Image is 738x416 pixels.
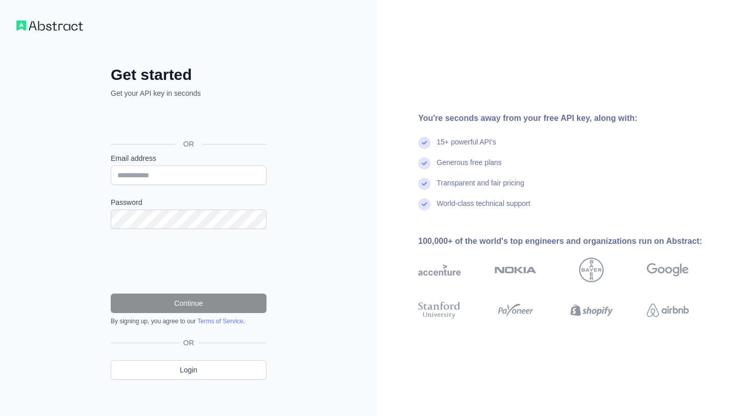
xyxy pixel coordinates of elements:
div: 15+ powerful API's [437,137,496,157]
img: nokia [495,258,537,282]
div: Generous free plans [437,157,502,178]
div: You're seconds away from your free API key, along with: [418,112,722,124]
img: check mark [418,157,430,170]
span: OR [179,338,198,348]
a: Terms of Service [197,318,243,325]
img: stanford university [418,300,461,321]
img: google [647,258,689,282]
img: shopify [570,300,613,321]
img: check mark [418,178,430,190]
iframe: Sign in with Google Button [106,110,270,132]
img: airbnb [647,300,689,321]
div: 100,000+ of the world's top engineers and organizations run on Abstract: [418,235,722,247]
label: Email address [111,153,266,163]
button: Continue [111,294,266,313]
div: World-class technical support [437,198,530,219]
p: Get your API key in seconds [111,88,266,98]
img: payoneer [495,300,537,321]
div: Transparent and fair pricing [437,178,524,198]
div: By signing up, you agree to our . [111,317,266,325]
iframe: reCAPTCHA [111,241,266,281]
img: accenture [418,258,461,282]
img: check mark [418,198,430,211]
span: OR [175,139,202,149]
h2: Get started [111,66,266,84]
img: bayer [579,258,604,282]
label: Password [111,197,266,207]
img: Workflow [16,20,83,31]
a: Login [111,360,266,380]
img: check mark [418,137,430,149]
